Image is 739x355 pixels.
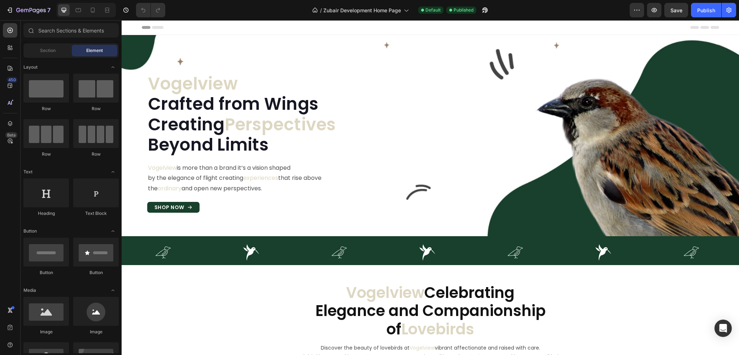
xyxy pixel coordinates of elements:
[664,3,688,17] button: Save
[1,323,617,332] p: Discover the beauty of lovebirds at vibrant affectionate and raised with care.
[297,223,315,241] img: gempages_569400379851146220-2c86909b-6ace-4cd5-ab50-09a1f0a1e652.svg
[385,223,403,241] img: gempages_569400379851146220-38a9e2a2-6b7b-4964-bc53-dd314f5765de.svg
[23,169,32,175] span: Text
[454,7,473,13] span: Published
[323,7,401,14] span: Zubair Development Home Page
[23,210,69,217] div: Heading
[691,3,721,17] button: Publish
[224,262,303,283] span: Vogelview
[86,47,103,54] span: Element
[473,223,491,241] img: gempages_569400379851146220-2c86909b-6ace-4cd5-ab50-09a1f0a1e652.svg
[26,163,574,174] p: the and open new perspectives.
[23,329,69,335] div: Image
[73,269,119,276] div: Button
[288,324,313,331] span: Vogelview
[1,332,617,341] p: Each bird is nurtured in a ensuring striking colors and long term well being.
[122,153,157,162] span: experiences
[122,20,739,355] iframe: Design area
[73,210,119,217] div: Text Block
[320,7,322,14] span: /
[47,6,51,14] p: 7
[136,3,165,17] div: Undo/Redo
[107,285,119,296] span: Toggle open
[23,287,36,294] span: Media
[23,64,38,70] span: Layout
[36,164,60,172] span: ordinary
[40,47,56,54] span: Section
[23,228,37,234] span: Button
[73,329,119,335] div: Image
[7,77,17,83] div: 450
[3,3,54,17] button: 7
[209,223,227,241] img: gempages_569400379851146220-38a9e2a2-6b7b-4964-bc53-dd314f5765de.svg
[280,298,353,320] span: Lovebirds
[107,166,119,178] span: Toggle open
[23,23,119,38] input: Search Sections & Elements
[26,182,78,192] a: Shop Now
[23,105,69,112] div: Row
[33,185,63,190] p: Shop Now
[670,7,682,13] span: Save
[714,320,732,337] div: Open Intercom Messenger
[23,151,69,157] div: Row
[697,7,715,14] div: Publish
[235,333,288,340] span: healthy environment
[73,151,119,157] div: Row
[121,223,139,241] img: gempages_569400379851146220-2c86909b-6ace-4cd5-ab50-09a1f0a1e652.svg
[20,263,598,319] h2: Celebrating Elegance and Companionship of
[73,105,119,112] div: Row
[32,223,51,241] img: gempages_569400379851146220-38a9e2a2-6b7b-4964-bc53-dd314f5765de.svg
[425,7,441,13] span: Default
[23,269,69,276] div: Button
[5,132,17,138] div: Beta
[107,61,119,73] span: Toggle open
[346,333,381,340] span: playful nature
[107,225,119,237] span: Toggle open
[561,223,579,241] img: gempages_569400379851146220-38a9e2a2-6b7b-4964-bc53-dd314f5765de.svg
